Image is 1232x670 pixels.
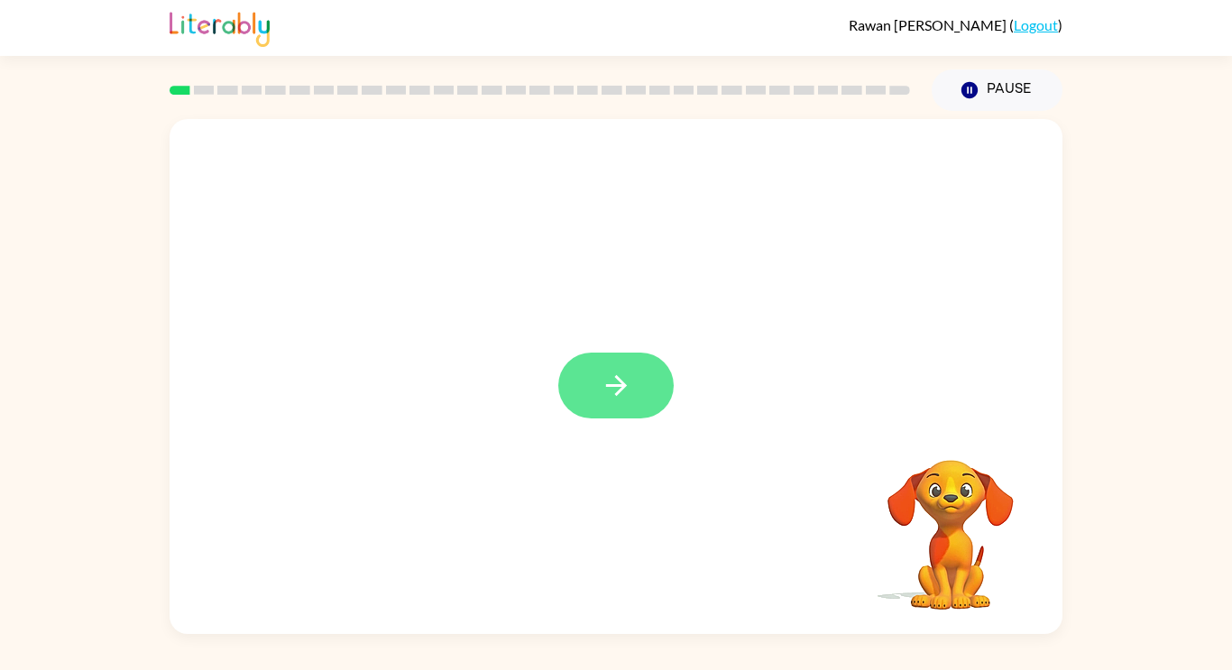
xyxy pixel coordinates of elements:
[170,7,270,47] img: Literably
[860,432,1041,612] video: Your browser must support playing .mp4 files to use Literably. Please try using another browser.
[932,69,1062,111] button: Pause
[849,16,1062,33] div: ( )
[1014,16,1058,33] a: Logout
[849,16,1009,33] span: Rawan [PERSON_NAME]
